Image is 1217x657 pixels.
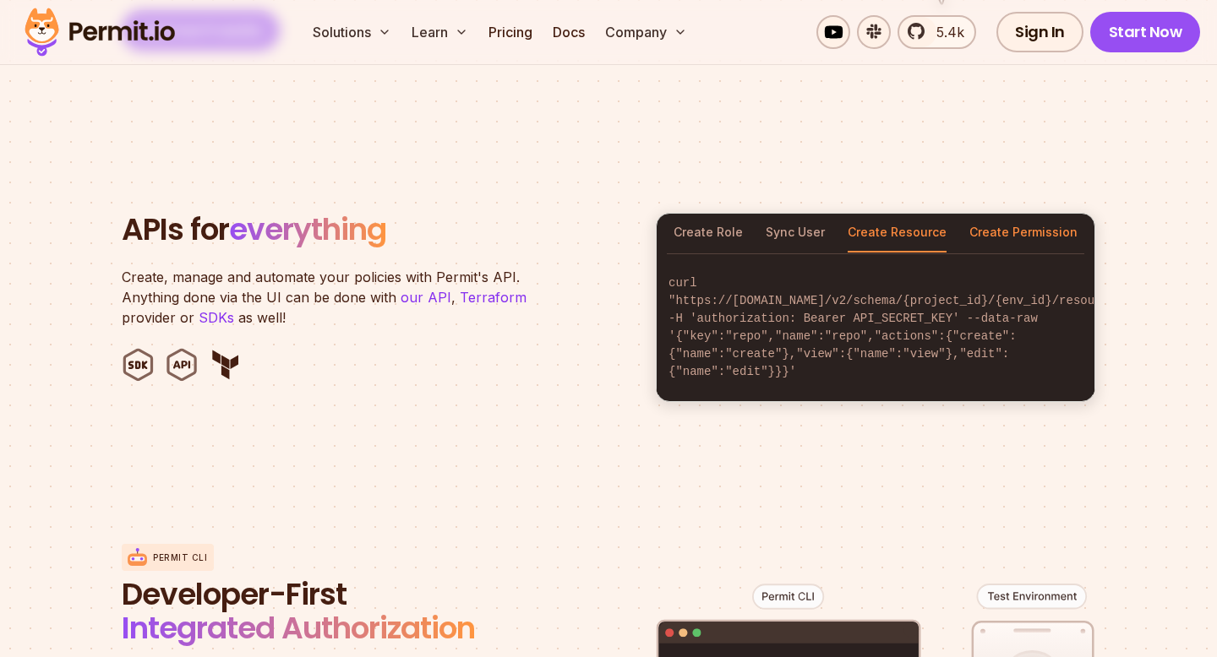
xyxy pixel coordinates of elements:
a: Pricing [482,15,539,49]
span: everything [229,208,386,251]
a: our API [401,289,451,306]
a: Sign In [996,12,1083,52]
p: Permit CLI [153,551,207,564]
a: SDKs [199,309,234,326]
h2: APIs for [122,213,636,247]
code: curl "https://[DOMAIN_NAME]/v2/schema/{project_id}/{env_id}/resources" -H 'authorization: Bearer ... [657,261,1094,394]
button: Sync User [766,214,825,252]
button: Solutions [306,15,398,49]
a: Start Now [1090,12,1201,52]
a: Terraform [460,289,527,306]
button: Company [598,15,694,49]
button: Create Resource [848,214,947,252]
span: Integrated Authorization [122,606,475,649]
a: 5.4k [898,15,976,49]
button: Learn [405,15,475,49]
span: 5.4k [926,22,964,42]
button: Create Role [674,214,743,252]
a: Docs [546,15,592,49]
img: Permit logo [17,3,183,61]
span: Developer-First [122,578,527,611]
button: Create Permission [969,214,1078,252]
p: Create, manage and automate your policies with Permit's API. Anything done via the UI can be done... [122,267,544,328]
